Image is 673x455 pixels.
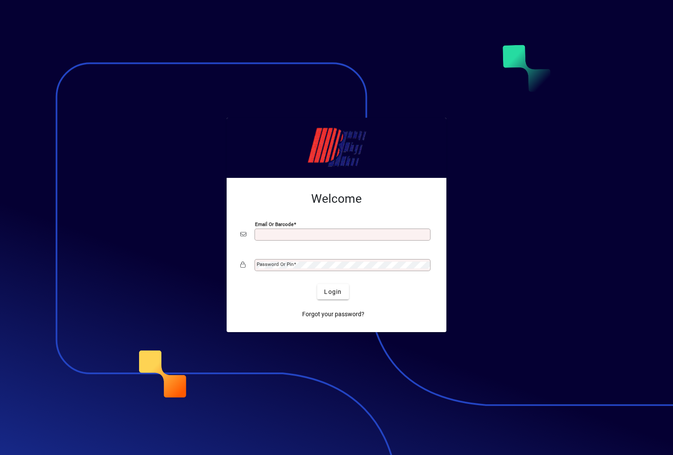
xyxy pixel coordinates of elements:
[302,310,364,319] span: Forgot your password?
[324,287,342,296] span: Login
[317,284,349,299] button: Login
[255,221,294,227] mat-label: Email or Barcode
[257,261,294,267] mat-label: Password or Pin
[299,306,368,322] a: Forgot your password?
[240,192,433,206] h2: Welcome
